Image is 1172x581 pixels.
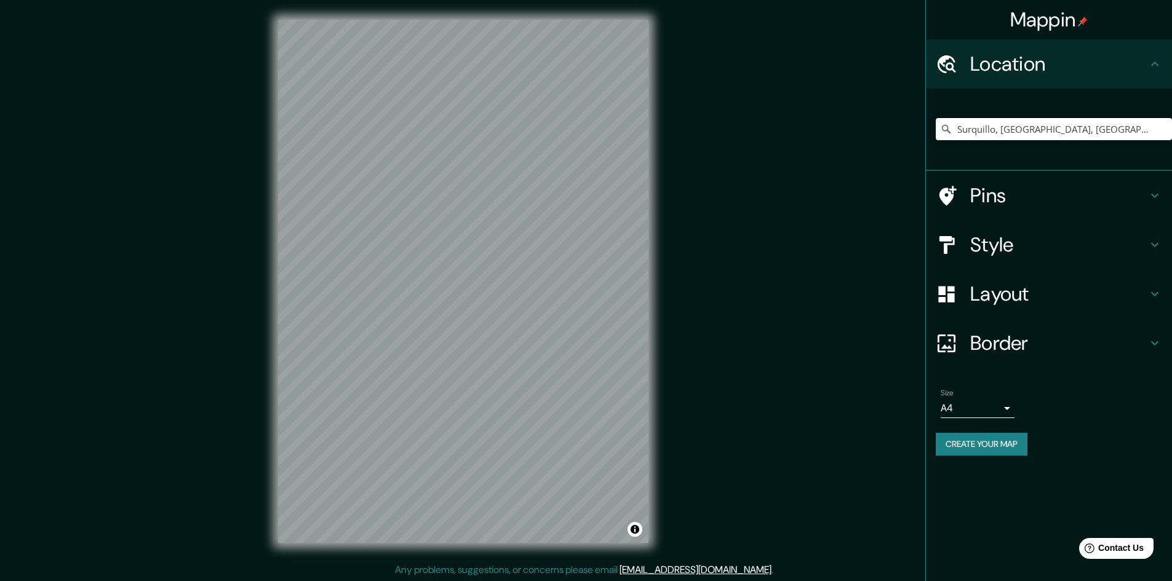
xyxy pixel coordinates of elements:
iframe: Help widget launcher [1062,533,1158,567]
div: Border [926,318,1172,368]
img: pin-icon.png [1078,17,1088,26]
div: . [775,563,778,577]
a: [EMAIL_ADDRESS][DOMAIN_NAME] [620,563,771,576]
p: Any problems, suggestions, or concerns please email . [395,563,773,577]
h4: Location [970,52,1147,76]
div: Location [926,39,1172,89]
input: Pick your city or area [936,118,1172,140]
button: Toggle attribution [628,522,642,537]
h4: Mappin [1010,7,1088,32]
h4: Layout [970,282,1147,306]
div: Style [926,220,1172,269]
div: . [773,563,775,577]
label: Size [941,388,954,398]
div: Layout [926,269,1172,318]
h4: Pins [970,183,1147,208]
div: Pins [926,171,1172,220]
button: Create your map [936,433,1027,456]
div: A4 [941,398,1015,418]
h4: Border [970,331,1147,355]
h4: Style [970,232,1147,257]
canvas: Map [278,20,648,543]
